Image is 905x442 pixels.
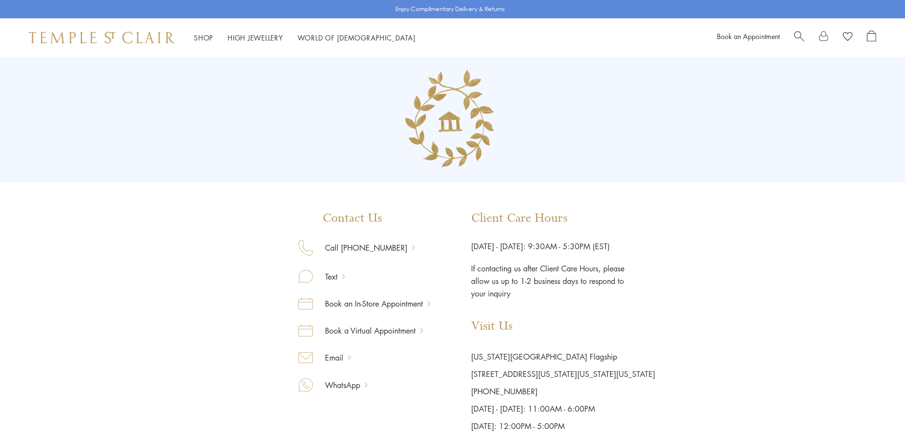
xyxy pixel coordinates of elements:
a: High JewelleryHigh Jewellery [228,33,283,42]
p: Client Care Hours [471,211,655,226]
a: ShopShop [194,33,213,42]
a: View Wishlist [843,30,852,45]
a: WhatsApp [313,379,365,391]
a: [STREET_ADDRESS][US_STATE][US_STATE][US_STATE] [471,369,655,379]
p: Contact Us [298,211,430,226]
a: Book an In-Store Appointment [313,297,428,310]
p: If contacting us after Client Care Hours, please allow us up to 1-2 business days to respond to y... [471,253,625,300]
a: World of [DEMOGRAPHIC_DATA]World of [DEMOGRAPHIC_DATA] [297,33,416,42]
a: [PHONE_NUMBER] [471,386,538,397]
a: Email [313,351,348,364]
img: Temple St. Clair [29,32,175,43]
p: Enjoy Complimentary Delivery & Returns [395,4,505,14]
a: Search [794,30,804,45]
p: [US_STATE][GEOGRAPHIC_DATA] Flagship [471,348,655,365]
a: Book a Virtual Appointment [313,324,420,337]
a: Open Shopping Bag [867,30,876,45]
p: [DATE] - [DATE]: 11:00AM - 6:00PM [471,400,655,417]
img: Group_135.png [393,61,512,179]
a: Call [PHONE_NUMBER] [313,241,412,254]
nav: Main navigation [194,32,416,44]
a: Text [313,270,342,283]
p: [DATE]: 12:00PM - 5:00PM [471,417,655,435]
p: [DATE] - [DATE]: 9:30AM - 5:30PM (EST) [471,240,655,253]
a: Book an Appointment [717,31,780,41]
p: Visit Us [471,319,655,334]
